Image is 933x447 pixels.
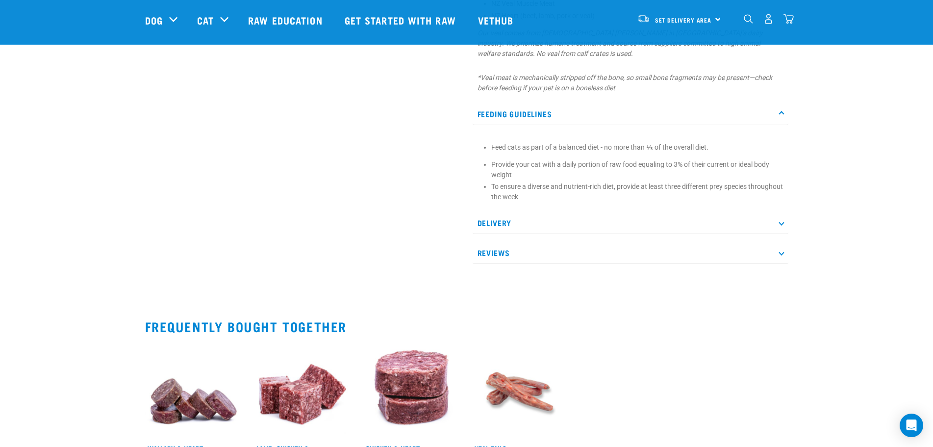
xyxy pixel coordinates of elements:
[238,0,334,40] a: Raw Education
[468,0,526,40] a: Vethub
[763,14,774,24] img: user.png
[254,342,352,440] img: 1124 Lamb Chicken Heart Mix 01
[491,142,783,153] li: Feed cats as part of a balanced diet - no more than ⅓ of the overall diet.
[473,242,788,264] p: Reviews
[783,14,794,24] img: home-icon@2x.png
[363,342,461,440] img: Chicken and Heart Medallions
[473,103,788,125] p: Feeding Guidelines
[197,13,214,27] a: Cat
[744,14,753,24] img: home-icon-1@2x.png
[637,14,650,23] img: van-moving.png
[491,182,783,202] p: To ensure a diverse and nutrient-rich diet, provide at least three different prey species through...
[145,13,163,27] a: Dog
[900,414,923,437] div: Open Intercom Messenger
[145,319,788,334] h2: Frequently bought together
[478,74,772,92] em: *Veal meat is mechanically stripped off the bone, so small bone fragments may be present—check be...
[473,212,788,234] p: Delivery
[335,0,468,40] a: Get started with Raw
[472,342,570,440] img: Veal Tails
[145,342,243,440] img: 1093 Wallaby Heart Medallions 01
[655,18,712,22] span: Set Delivery Area
[491,159,783,180] p: Provide your cat with a daily portion of raw food equaling to 3% of their current or ideal body w...
[478,29,763,57] em: Our veal comes from [DEMOGRAPHIC_DATA] [PERSON_NAME] in [GEOGRAPHIC_DATA]’s dairy industry. We pr...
